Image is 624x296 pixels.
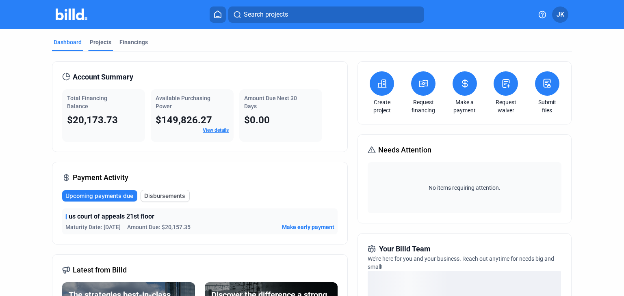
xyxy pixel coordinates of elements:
[73,172,128,183] span: Payment Activity
[56,9,88,20] img: Billd Company Logo
[69,212,154,221] span: us court of appeals 21st floor
[156,114,212,126] span: $149,826.27
[62,190,137,202] button: Upcoming payments due
[73,71,133,83] span: Account Summary
[144,192,185,200] span: Disbursements
[379,243,431,255] span: Your Billd Team
[533,98,561,114] a: Submit files
[156,95,210,109] span: Available Purchasing Power
[67,95,107,109] span: Total Financing Balance
[557,10,564,19] span: JK
[90,38,111,46] div: Projects
[203,127,229,133] a: View details
[282,223,334,231] button: Make early payment
[119,38,148,46] div: Financings
[141,190,190,202] button: Disbursements
[409,98,438,114] a: Request financing
[368,255,554,270] span: We're here for you and your business. Reach out anytime for needs big and small!
[73,264,127,276] span: Latest from Billd
[451,98,479,114] a: Make a payment
[127,223,191,231] span: Amount Due: $20,157.35
[552,6,568,23] button: JK
[65,223,121,231] span: Maturity Date: [DATE]
[378,144,431,156] span: Needs Attention
[244,114,270,126] span: $0.00
[368,98,396,114] a: Create project
[244,95,297,109] span: Amount Due Next 30 Days
[244,10,288,19] span: Search projects
[228,6,424,23] button: Search projects
[54,38,82,46] div: Dashboard
[492,98,520,114] a: Request waiver
[371,184,558,192] span: No items requiring attention.
[65,192,133,200] span: Upcoming payments due
[67,114,118,126] span: $20,173.73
